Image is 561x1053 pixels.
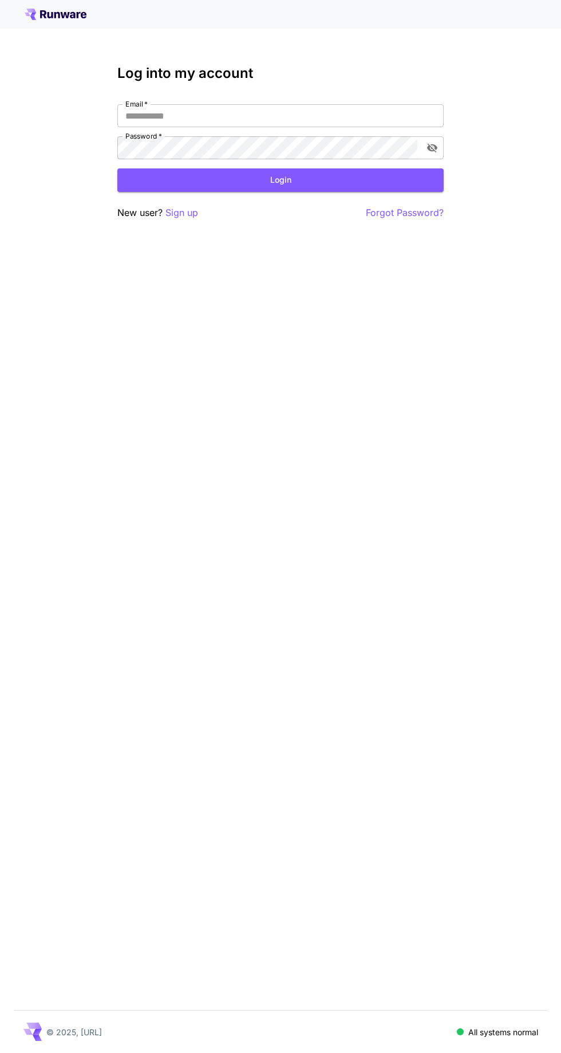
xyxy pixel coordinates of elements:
[117,65,444,81] h3: Log into my account
[125,99,148,109] label: Email
[46,1026,102,1038] p: © 2025, [URL]
[117,206,198,220] p: New user?
[165,206,198,220] button: Sign up
[366,206,444,220] button: Forgot Password?
[125,131,162,141] label: Password
[468,1026,538,1038] p: All systems normal
[422,137,443,158] button: toggle password visibility
[117,168,444,192] button: Login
